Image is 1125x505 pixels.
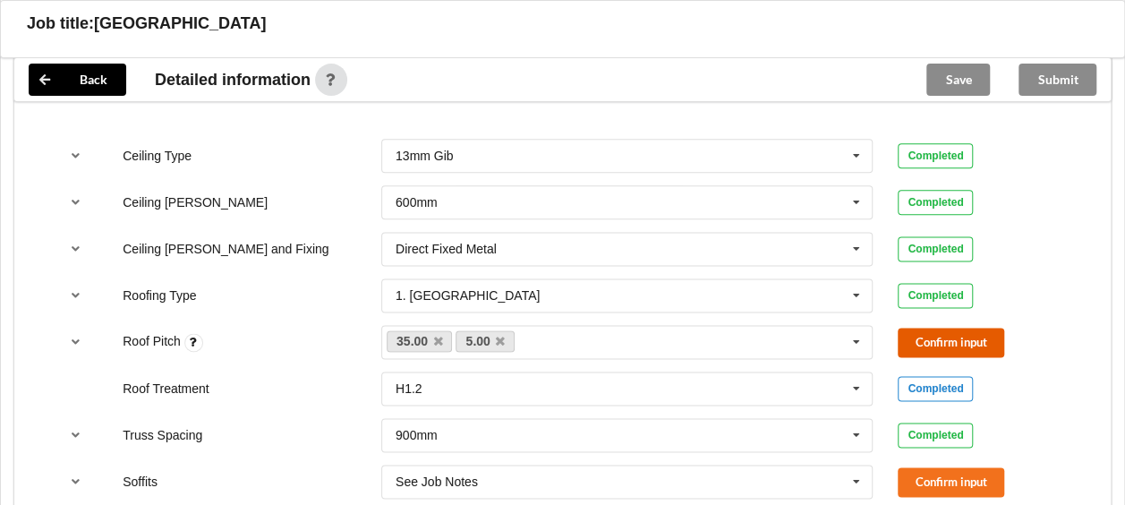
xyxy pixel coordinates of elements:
[898,190,973,215] div: Completed
[58,419,93,451] button: reference-toggle
[396,196,438,209] div: 600mm
[123,428,202,442] label: Truss Spacing
[396,289,540,302] div: 1. [GEOGRAPHIC_DATA]
[898,283,973,308] div: Completed
[898,376,973,401] div: Completed
[898,467,1004,497] button: Confirm input
[27,13,94,34] h3: Job title:
[58,186,93,218] button: reference-toggle
[396,382,422,395] div: H1.2
[387,330,453,352] a: 35.00
[456,330,515,352] a: 5.00
[123,288,196,303] label: Roofing Type
[396,243,497,255] div: Direct Fixed Metal
[396,150,454,162] div: 13mm Gib
[396,475,478,488] div: See Job Notes
[898,143,973,168] div: Completed
[94,13,266,34] h3: [GEOGRAPHIC_DATA]
[123,149,192,163] label: Ceiling Type
[123,242,328,256] label: Ceiling [PERSON_NAME] and Fixing
[58,140,93,172] button: reference-toggle
[123,381,209,396] label: Roof Treatment
[155,72,311,88] span: Detailed information
[123,475,158,489] label: Soffits
[58,233,93,265] button: reference-toggle
[58,326,93,358] button: reference-toggle
[898,328,1004,357] button: Confirm input
[898,236,973,261] div: Completed
[29,64,126,96] button: Back
[123,334,183,348] label: Roof Pitch
[123,195,268,210] label: Ceiling [PERSON_NAME]
[58,279,93,312] button: reference-toggle
[58,466,93,498] button: reference-toggle
[396,429,438,441] div: 900mm
[898,423,973,448] div: Completed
